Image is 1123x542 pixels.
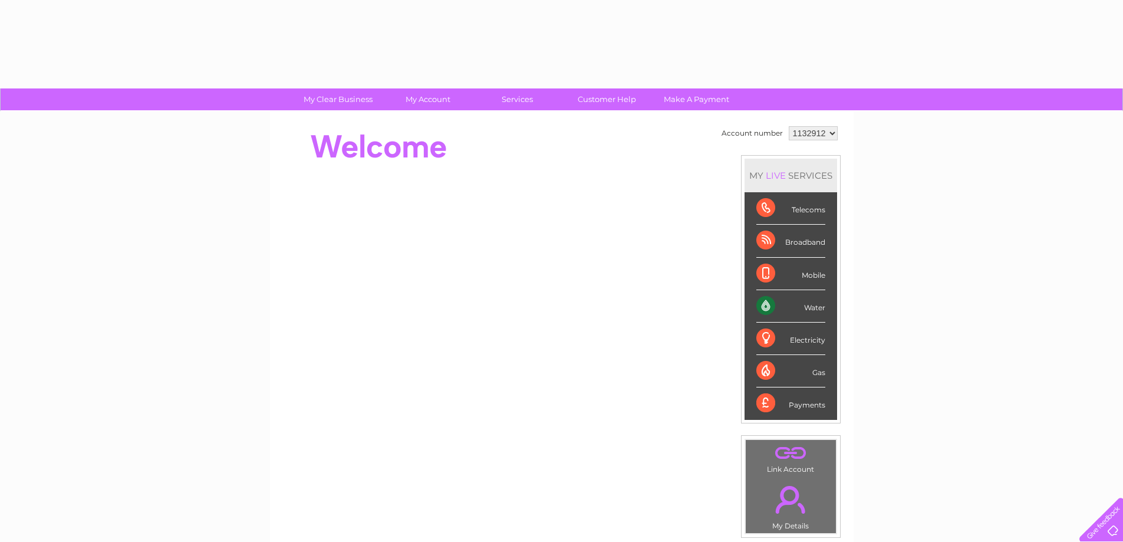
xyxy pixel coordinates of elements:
a: Make A Payment [648,88,745,110]
div: MY SERVICES [745,159,837,192]
div: Mobile [756,258,825,290]
a: . [749,443,833,464]
div: Payments [756,387,825,419]
td: Link Account [745,439,837,477]
a: My Account [379,88,476,110]
a: My Clear Business [289,88,387,110]
div: Broadband [756,225,825,257]
div: Electricity [756,323,825,355]
div: Telecoms [756,192,825,225]
div: Water [756,290,825,323]
div: Gas [756,355,825,387]
a: Customer Help [558,88,656,110]
td: My Details [745,476,837,534]
td: Account number [719,123,786,143]
a: . [749,479,833,520]
div: LIVE [763,170,788,181]
a: Services [469,88,566,110]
